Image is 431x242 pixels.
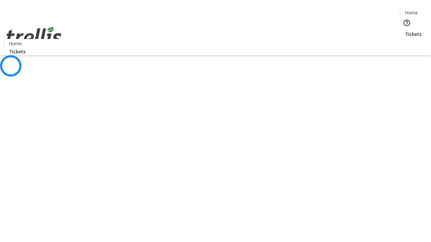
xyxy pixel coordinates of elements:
span: Home [9,40,22,47]
span: Tickets [405,31,422,38]
a: Tickets [400,31,427,38]
img: Orient E2E Organization NDn1EePXOM's Logo [4,19,64,53]
a: Home [4,40,26,47]
span: Home [405,9,418,16]
button: Help [400,16,413,30]
span: Tickets [9,48,26,55]
a: Tickets [4,48,31,55]
a: Home [400,9,422,16]
button: Cart [400,38,413,51]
